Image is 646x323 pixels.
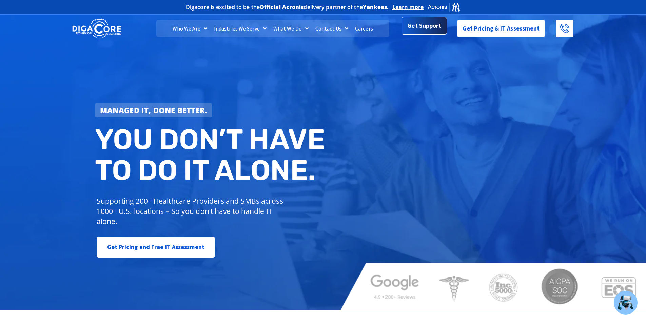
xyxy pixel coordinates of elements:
[211,20,270,37] a: Industries We Serve
[186,4,389,10] h2: Digacore is excited to be the delivery partner of the
[260,3,304,11] b: Official Acronis
[463,22,540,35] span: Get Pricing & IT Assessment
[407,19,441,33] span: Get Support
[363,3,389,11] b: Yankees.
[270,20,312,37] a: What We Do
[107,240,204,254] span: Get Pricing and Free IT Assessment
[100,105,207,115] strong: Managed IT, done better.
[72,18,121,39] img: DigaCore Technology Consulting
[402,17,447,35] a: Get Support
[352,20,376,37] a: Careers
[156,20,389,37] nav: Menu
[392,4,424,11] a: Learn more
[457,20,545,37] a: Get Pricing & IT Assessment
[95,103,212,117] a: Managed IT, done better.
[97,196,286,226] p: Supporting 200+ Healthcare Providers and SMBs across 1000+ U.S. locations – So you don’t have to ...
[95,124,328,186] h2: You don’t have to do IT alone.
[169,20,211,37] a: Who We Are
[97,237,215,258] a: Get Pricing and Free IT Assessment
[427,2,461,12] img: Acronis
[312,20,352,37] a: Contact Us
